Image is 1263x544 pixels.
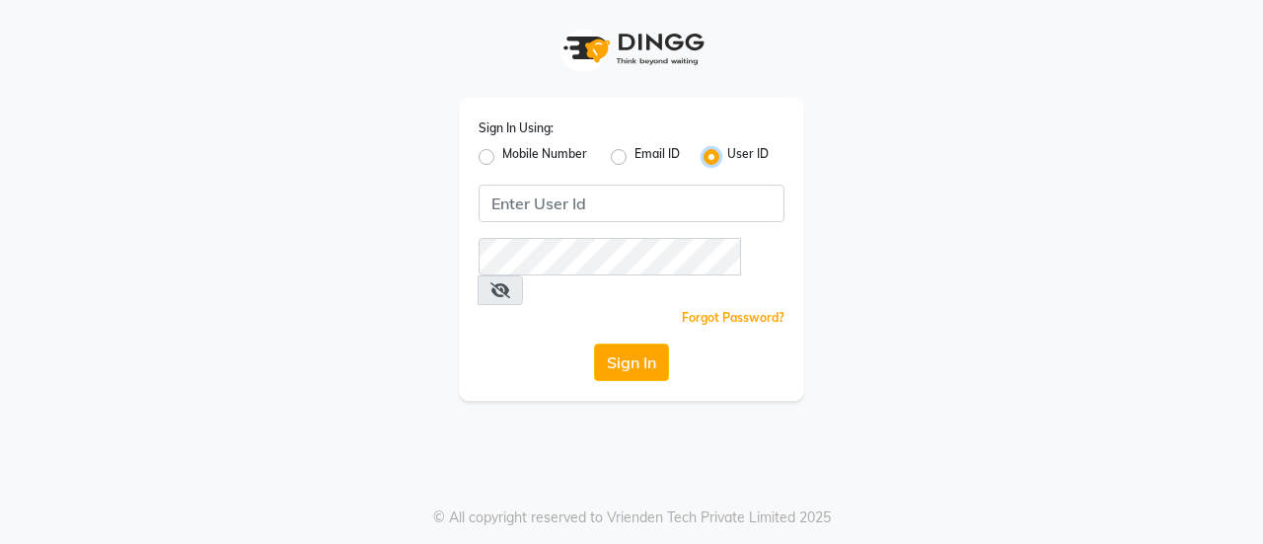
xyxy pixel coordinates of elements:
label: Mobile Number [502,145,587,169]
input: Username [479,238,741,275]
input: Username [479,185,784,222]
label: User ID [727,145,769,169]
button: Sign In [594,344,669,381]
a: Forgot Password? [682,310,784,325]
label: Email ID [634,145,680,169]
label: Sign In Using: [479,119,554,137]
img: logo1.svg [553,20,710,78]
